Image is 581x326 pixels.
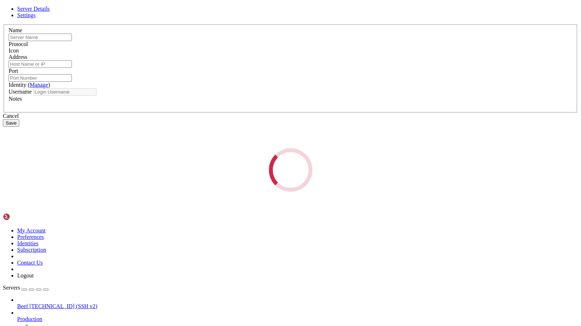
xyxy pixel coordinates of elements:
[17,272,34,279] a: Logout
[17,260,43,266] a: Contact Us
[17,240,39,246] a: Identities
[17,247,46,253] a: Subscription
[17,316,42,322] span: Production
[17,303,578,310] a: Beef [TECHNICAL_ID] (SSH v2)
[17,234,44,240] a: Preferences
[265,144,316,195] div: Loading...
[33,88,97,96] input: Login Username
[17,6,50,12] a: Server Details
[30,82,48,88] a: Manage
[17,316,578,322] a: Production
[9,74,72,82] input: Port Number
[17,12,36,18] a: Settings
[3,285,20,291] span: Servers
[9,68,18,74] label: Port
[29,303,97,309] span: [TECHNICAL_ID] (SSH v2)
[28,82,50,88] span: ( )
[3,119,19,127] button: Save
[9,54,27,60] label: Address
[3,213,44,220] img: Shellngn
[3,285,49,291] a: Servers
[17,227,46,234] a: My Account
[9,89,32,95] label: Username
[17,297,578,310] li: Beef [TECHNICAL_ID] (SSH v2)
[9,47,19,54] label: Icon
[9,96,22,102] label: Notes
[9,27,22,33] label: Name
[17,303,28,309] span: Beef
[9,41,28,47] label: Protocol
[3,113,578,119] div: Cancel
[9,60,72,68] input: Host Name or IP
[9,82,50,88] label: Identity
[9,34,72,41] input: Server Name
